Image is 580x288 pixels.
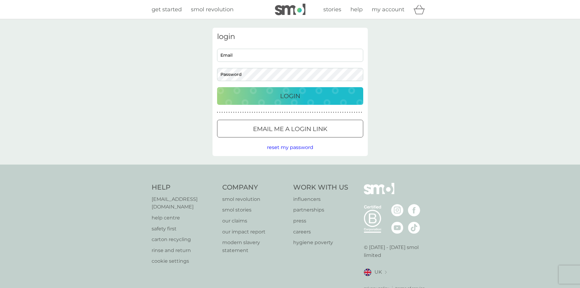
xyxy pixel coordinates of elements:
[354,111,355,114] p: ●
[289,111,290,114] p: ●
[261,111,262,114] p: ●
[342,111,343,114] p: ●
[303,111,304,114] p: ●
[152,183,216,192] h4: Help
[226,111,227,114] p: ●
[222,206,287,214] a: smol stories
[275,4,305,15] img: smol
[191,6,234,13] span: smol revolution
[152,247,216,254] a: rinse and return
[259,111,260,114] p: ●
[408,222,420,234] img: visit the smol Tiktok page
[293,239,348,247] a: hygiene poverty
[326,111,327,114] p: ●
[152,5,182,14] a: get started
[293,228,348,236] a: careers
[245,111,246,114] p: ●
[219,111,220,114] p: ●
[408,204,420,216] img: visit the smol Facebook page
[152,236,216,244] a: carton recycling
[222,111,223,114] p: ●
[280,91,300,101] p: Login
[319,111,320,114] p: ●
[364,244,429,259] p: © [DATE] - [DATE] smol limited
[296,111,297,114] p: ●
[322,111,323,114] p: ●
[247,111,248,114] p: ●
[286,111,288,114] p: ●
[217,87,363,105] button: Login
[317,111,318,114] p: ●
[222,217,287,225] a: our claims
[293,206,348,214] a: partnerships
[152,214,216,222] a: help centre
[352,111,353,114] p: ●
[293,183,348,192] h4: Work With Us
[349,111,350,114] p: ●
[273,111,274,114] p: ●
[229,111,230,114] p: ●
[293,217,348,225] a: press
[356,111,357,114] p: ●
[323,6,341,13] span: stories
[282,111,283,114] p: ●
[315,111,316,114] p: ●
[217,120,363,137] button: Email me a login link
[270,111,272,114] p: ●
[224,111,225,114] p: ●
[152,195,216,211] a: [EMAIL_ADDRESS][DOMAIN_NAME]
[294,111,295,114] p: ●
[152,257,216,265] a: cookie settings
[217,111,218,114] p: ●
[333,111,334,114] p: ●
[222,183,287,192] h4: Company
[372,5,404,14] a: my account
[240,111,241,114] p: ●
[267,144,313,150] span: reset my password
[291,111,293,114] p: ●
[152,6,182,13] span: get started
[191,5,234,14] a: smol revolution
[310,111,311,114] p: ●
[222,195,287,203] a: smol revolution
[217,32,363,41] h3: login
[253,124,327,134] p: Email me a login link
[222,239,287,254] a: modern slavery statement
[268,111,269,114] p: ●
[238,111,239,114] p: ●
[413,3,429,16] div: basket
[298,111,299,114] p: ●
[324,111,325,114] p: ●
[275,111,276,114] p: ●
[263,111,265,114] p: ●
[364,268,371,276] img: UK flag
[391,204,403,216] img: visit the smol Instagram page
[293,195,348,203] a: influencers
[252,111,253,114] p: ●
[364,183,394,204] img: smol
[391,222,403,234] img: visit the smol Youtube page
[331,111,332,114] p: ●
[152,225,216,233] a: safety first
[350,5,363,14] a: help
[340,111,341,114] p: ●
[350,6,363,13] span: help
[256,111,258,114] p: ●
[374,268,382,276] span: UK
[222,228,287,236] a: our impact report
